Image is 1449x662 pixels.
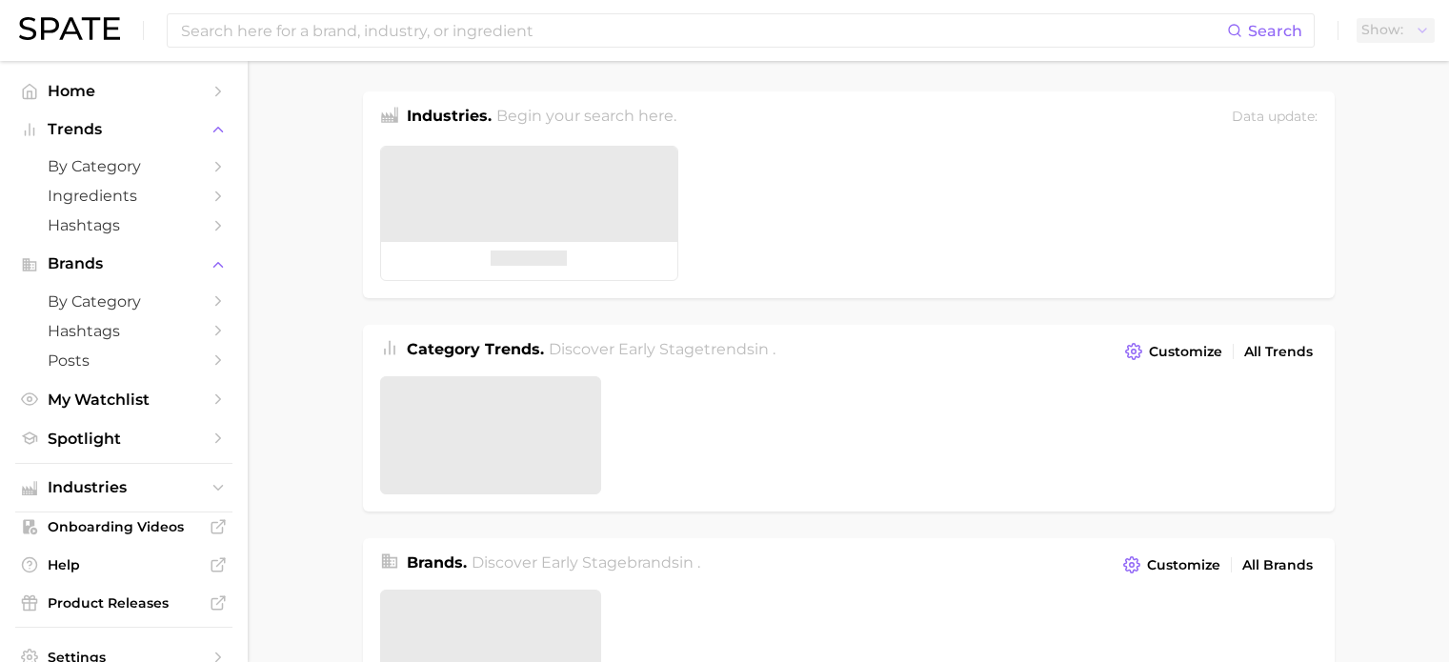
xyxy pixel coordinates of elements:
[15,589,232,617] a: Product Releases
[15,115,232,144] button: Trends
[48,216,200,234] span: Hashtags
[407,340,544,358] span: Category Trends .
[48,351,200,370] span: Posts
[15,181,232,211] a: Ingredients
[48,391,200,409] span: My Watchlist
[1361,25,1403,35] span: Show
[48,157,200,175] span: by Category
[19,17,120,40] img: SPATE
[48,518,200,535] span: Onboarding Videos
[15,76,232,106] a: Home
[407,105,492,130] h1: Industries.
[48,121,200,138] span: Trends
[48,292,200,311] span: by Category
[48,430,200,448] span: Spotlight
[15,316,232,346] a: Hashtags
[1149,344,1222,360] span: Customize
[48,82,200,100] span: Home
[1357,18,1435,43] button: Show
[1242,557,1313,573] span: All Brands
[48,255,200,272] span: Brands
[1248,22,1302,40] span: Search
[15,287,232,316] a: by Category
[15,250,232,278] button: Brands
[15,346,232,375] a: Posts
[48,556,200,573] span: Help
[549,340,775,358] span: Discover Early Stage trends in .
[1232,105,1318,130] div: Data update:
[179,14,1227,47] input: Search here for a brand, industry, or ingredient
[15,385,232,414] a: My Watchlist
[15,211,232,240] a: Hashtags
[1120,338,1226,365] button: Customize
[1118,552,1224,578] button: Customize
[1239,339,1318,365] a: All Trends
[15,551,232,579] a: Help
[48,479,200,496] span: Industries
[15,473,232,502] button: Industries
[1244,344,1313,360] span: All Trends
[48,322,200,340] span: Hashtags
[496,105,676,130] h2: Begin your search here.
[48,187,200,205] span: Ingredients
[15,424,232,453] a: Spotlight
[1147,557,1220,573] span: Customize
[48,594,200,612] span: Product Releases
[472,553,700,572] span: Discover Early Stage brands in .
[15,151,232,181] a: by Category
[407,553,467,572] span: Brands .
[1238,552,1318,578] a: All Brands
[15,512,232,541] a: Onboarding Videos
